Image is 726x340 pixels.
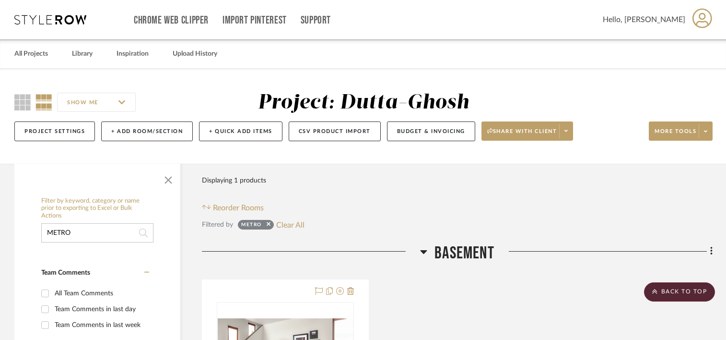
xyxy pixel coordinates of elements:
[487,128,557,142] span: Share with client
[258,93,469,113] div: Project: Dutta-Ghosh
[117,48,149,61] a: Inspiration
[101,121,193,141] button: + Add Room/Section
[134,16,209,24] a: Chrome Web Clipper
[301,16,331,24] a: Support
[202,219,233,230] div: Filtered by
[55,317,147,333] div: Team Comments in last week
[199,121,282,141] button: + Quick Add Items
[649,121,713,141] button: More tools
[222,16,287,24] a: Import Pinterest
[387,121,475,141] button: Budget & Invoicing
[173,48,217,61] a: Upload History
[603,14,685,25] span: Hello, [PERSON_NAME]
[159,169,178,188] button: Close
[41,197,153,220] h6: Filter by keyword, category or name prior to exporting to Excel or Bulk Actions
[276,219,304,231] button: Clear All
[481,121,574,141] button: Share with client
[14,48,48,61] a: All Projects
[55,302,147,317] div: Team Comments in last day
[202,202,264,214] button: Reorder Rooms
[14,121,95,141] button: Project Settings
[434,243,494,264] span: Basement
[55,286,147,301] div: All Team Comments
[241,221,262,231] div: METRO
[655,128,696,142] span: More tools
[644,282,715,302] scroll-to-top-button: BACK TO TOP
[213,202,264,214] span: Reorder Rooms
[202,171,266,190] div: Displaying 1 products
[41,269,90,276] span: Team Comments
[72,48,93,61] a: Library
[289,121,381,141] button: CSV Product Import
[41,223,153,243] input: Search within 1 results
